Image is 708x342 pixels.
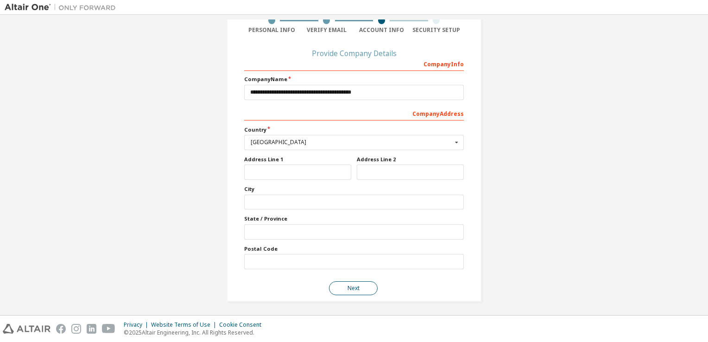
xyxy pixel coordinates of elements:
label: State / Province [244,215,464,222]
p: © 2025 Altair Engineering, Inc. All Rights Reserved. [124,329,267,336]
div: Provide Company Details [244,51,464,56]
div: Cookie Consent [219,321,267,329]
img: facebook.svg [56,324,66,334]
div: [GEOGRAPHIC_DATA] [251,139,452,145]
img: youtube.svg [102,324,115,334]
label: Postal Code [244,245,464,253]
button: Next [329,281,378,295]
img: Altair One [5,3,120,12]
label: Address Line 2 [357,156,464,163]
label: Country [244,126,464,133]
label: City [244,185,464,193]
div: Company Info [244,56,464,71]
label: Company Name [244,76,464,83]
div: Website Terms of Use [151,321,219,329]
img: altair_logo.svg [3,324,51,334]
div: Personal Info [244,26,299,34]
div: Company Address [244,106,464,120]
div: Security Setup [409,26,464,34]
img: instagram.svg [71,324,81,334]
div: Privacy [124,321,151,329]
img: linkedin.svg [87,324,96,334]
label: Address Line 1 [244,156,351,163]
div: Verify Email [299,26,354,34]
div: Account Info [354,26,409,34]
